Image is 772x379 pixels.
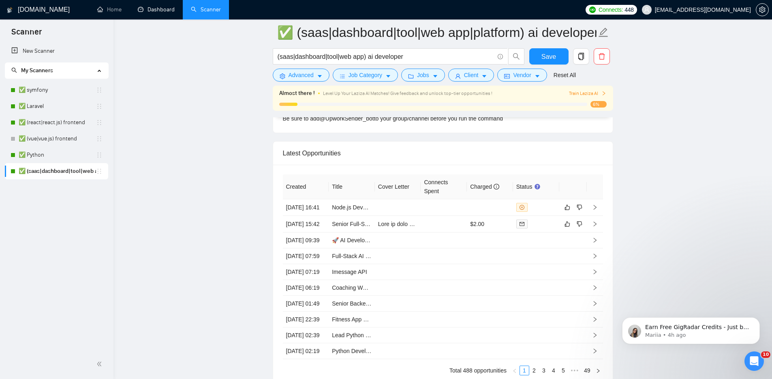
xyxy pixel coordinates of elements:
th: Created [283,174,329,199]
span: Level Up Your Laziza AI Matches! Give feedback and unlock top-tier opportunities ! [323,90,492,96]
span: caret-down [385,73,391,79]
li: ✅ (saas|dashboard|tool|web app|platform) ai developer [5,163,108,179]
span: holder [96,136,103,142]
span: holder [96,152,103,158]
a: homeHome [97,6,122,13]
a: ✅ symfony [19,82,96,98]
span: ••• [568,366,581,375]
button: folderJobscaret-down [401,69,445,82]
span: info-circle [494,184,499,189]
div: Latest Opportunities [283,142,603,165]
td: Imessage API [329,264,375,280]
a: Coaching Website for Elite Mental Performance Company [332,284,477,291]
button: copy [573,48,589,65]
input: Search Freelance Jobs... [278,52,494,62]
button: idcardVendorcaret-down [497,69,547,82]
button: dislike [575,219,584,229]
span: 10 [761,351,770,358]
td: Python Developer (Django & AI Integration) [329,343,375,359]
button: userClientcaret-down [448,69,494,82]
td: [DATE] 07:59 [283,248,329,264]
span: double-left [96,360,105,368]
span: setting [280,73,285,79]
a: 4 [549,366,558,375]
button: like [562,202,572,212]
a: @UpworkSender_bot [320,114,374,123]
button: settingAdvancedcaret-down [273,69,329,82]
img: logo [7,4,13,17]
span: info-circle [498,54,503,59]
img: upwork-logo.png [589,6,596,13]
span: caret-down [481,73,487,79]
span: like [565,221,570,227]
span: Charged [470,183,499,190]
span: Client [464,71,479,80]
button: left [510,366,520,375]
li: New Scanner [5,43,108,59]
span: like [565,204,570,211]
span: mail [520,222,524,226]
span: Almost there ! [279,89,315,98]
iframe: Intercom notifications message [610,300,772,357]
span: caret-down [535,73,540,79]
div: Be sure to add to your group/channel before you run the command [283,114,603,123]
span: right [592,348,598,354]
td: Full-Stack AI Engineer for Personalized Multi-Agent Ecosystem [329,248,375,264]
td: [DATE] 02:39 [283,327,329,343]
span: holder [96,119,103,126]
a: Python Developer ([PERSON_NAME] & AI Integration) [332,348,469,354]
span: folder [408,73,414,79]
span: Jobs [417,71,429,80]
li: Total 488 opportunities [449,366,507,375]
a: Full-Stack AI Engineer for Personalized Multi-Agent Ecosystem [332,253,490,259]
button: Train Laziza AI [569,90,606,97]
a: 1 [520,366,529,375]
a: Fitness App Developer Needed [332,316,411,323]
a: ✅ Python [19,147,96,163]
th: Cover Letter [375,174,421,199]
a: setting [756,6,769,13]
td: Coaching Website for Elite Mental Performance Company [329,280,375,296]
a: Senior Full-Stack Developer to Build a Production-Ready AI Therapist App [332,221,518,227]
button: search [508,48,524,65]
button: right [593,366,603,375]
button: Save [529,48,569,65]
span: 6% [590,101,607,108]
span: caret-down [432,73,438,79]
th: Connects Spent [421,174,467,199]
td: Lead Python and Full-Stack Developer Needed [329,327,375,343]
span: right [601,91,606,96]
a: ✅ (vue|vue.js) frontend [19,131,96,147]
li: ✅ Laravel [5,98,108,114]
td: $2.00 [467,216,513,233]
span: close-circle [520,205,524,210]
li: ✅ symfony [5,82,108,98]
input: Scanner name... [277,22,597,43]
td: 🚀 AI Developer Needed | Build a Real-Time Productivity AI (Google Gemini API) [329,233,375,248]
td: [DATE] 09:39 [283,233,329,248]
li: 3 [539,366,549,375]
span: Save [541,52,556,62]
a: Imessage API [332,269,367,275]
span: edit [598,27,609,38]
a: Node.js Developer and Excel Expert Needed for Payroll Processing Tool [332,204,513,211]
li: ✅ (react|react.js) frontend [5,114,108,131]
a: Reset All [554,71,576,80]
span: Vendor [513,71,531,80]
span: delete [594,53,609,60]
td: Senior Full-Stack Developer to Build a Production-Ready AI Therapist App [329,216,375,233]
td: [DATE] 07:19 [283,264,329,280]
span: search [11,67,17,73]
li: ✅ Python [5,147,108,163]
a: Lead Python and Full-Stack Developer Needed [332,332,451,338]
li: ✅ (vue|vue.js) frontend [5,131,108,147]
span: bars [340,73,345,79]
span: user [455,73,461,79]
td: [DATE] 16:41 [283,199,329,216]
span: Job Category [349,71,382,80]
a: ✅ (saas|dashboard|tool|web app|platform) ai developer [19,163,96,179]
td: [DATE] 01:49 [283,296,329,312]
